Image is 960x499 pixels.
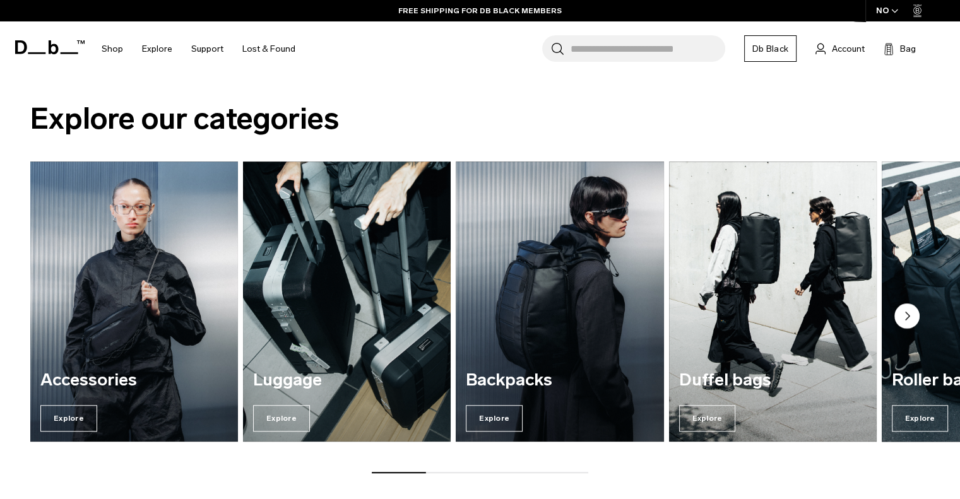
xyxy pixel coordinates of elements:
span: Explore [679,405,736,431]
a: Account [815,41,865,56]
h2: Explore our categories [30,97,930,141]
a: Luggage Explore [243,161,451,442]
h3: Backpacks [466,371,653,390]
a: Explore [142,26,172,71]
a: Shop [102,26,123,71]
span: Account [832,42,865,56]
span: Explore [253,405,310,431]
h3: Luggage [253,371,441,390]
div: 3 / 7 [456,161,663,442]
h3: Duffel bags [679,371,867,390]
div: 1 / 7 [30,161,238,442]
button: Next slide [894,303,920,331]
a: Db Black [744,35,797,62]
a: Backpacks Explore [456,161,663,442]
div: 2 / 7 [243,161,451,442]
span: Explore [466,405,523,431]
span: Explore [40,405,97,431]
a: Lost & Found [242,26,295,71]
span: Bag [900,42,916,56]
nav: Main Navigation [92,21,305,76]
a: Duffel bags Explore [669,161,877,442]
a: Accessories Explore [30,161,238,442]
button: Bag [884,41,916,56]
h3: Accessories [40,371,228,390]
a: FREE SHIPPING FOR DB BLACK MEMBERS [398,5,562,16]
div: 4 / 7 [669,161,877,442]
a: Support [191,26,223,71]
span: Explore [892,405,949,431]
